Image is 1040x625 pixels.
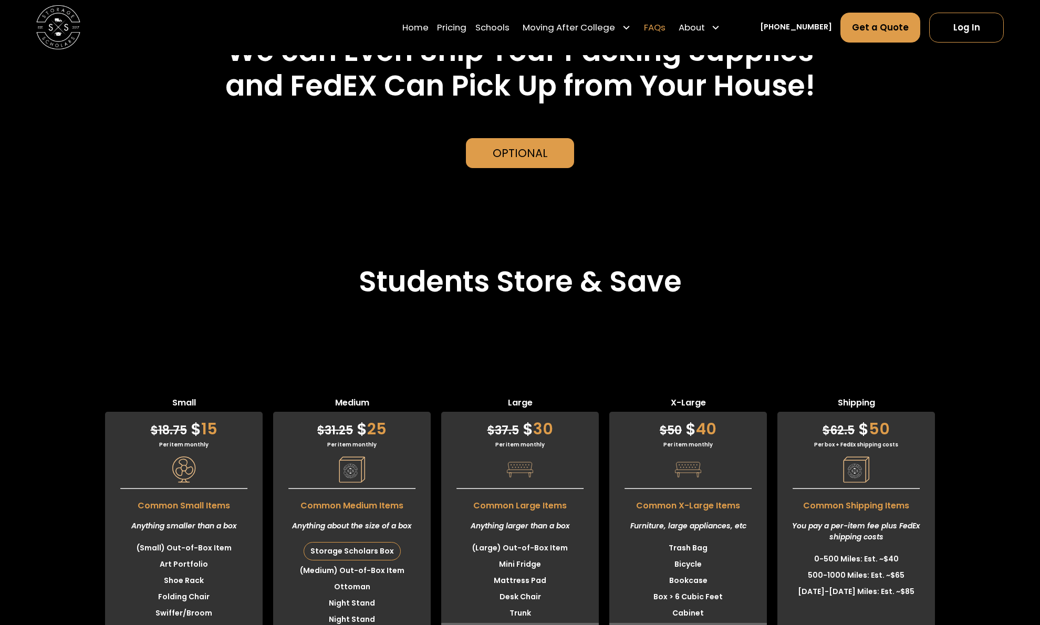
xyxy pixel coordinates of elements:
li: Box > 6 Cubic Feet [609,589,767,605]
li: Cabinet [609,605,767,621]
div: 40 [609,412,767,441]
span: Medium [273,397,431,412]
div: Furniture, large appliances, etc [609,512,767,540]
li: (Small) Out-of-Box Item [105,540,263,556]
div: Anything about the size of a box [273,512,431,540]
a: Home [402,12,429,43]
span: 31.25 [317,422,353,439]
span: 50 [660,422,682,439]
li: Art Portfolio [105,556,263,572]
span: $ [858,418,869,440]
li: Swiffer/Broom [105,605,263,621]
span: $ [151,422,158,439]
span: 62.5 [823,422,855,439]
span: 18.75 [151,422,187,439]
span: X-Large [609,397,767,412]
span: Common Small Items [105,494,263,512]
a: FAQs [644,12,665,43]
span: $ [317,422,325,439]
div: Optional [493,145,548,161]
img: Pricing Category Icon [675,456,701,483]
li: Folding Chair [105,589,263,605]
div: 25 [273,412,431,441]
li: Shoe Rack [105,572,263,589]
a: [PHONE_NUMBER] [760,22,832,33]
a: Log In [929,13,1004,42]
span: $ [685,418,696,440]
li: Mini Fridge [441,556,599,572]
li: Desk Chair [441,589,599,605]
div: Moving After College [518,12,635,43]
li: Trash Bag [609,540,767,556]
img: Pricing Category Icon [843,456,869,483]
li: Bicycle [609,556,767,572]
div: Storage Scholars Box [304,543,400,560]
li: 500-1000 Miles: Est. ~$65 [777,567,935,584]
span: $ [660,422,667,439]
div: 30 [441,412,599,441]
div: Per box + FedEx shipping costs [777,441,935,449]
img: Pricing Category Icon [171,456,197,483]
h2: We can Even Ship Your Packing Supplies and FedEX Can Pick Up from Your House! [168,34,872,103]
span: $ [357,418,367,440]
li: Mattress Pad [441,572,599,589]
div: Per item monthly [273,441,431,449]
span: $ [487,422,495,439]
div: About [679,21,705,34]
h2: Students Store & Save [359,265,682,299]
li: Trunk [441,605,599,621]
img: Pricing Category Icon [339,456,365,483]
span: Common Shipping Items [777,494,935,512]
div: 50 [777,412,935,441]
span: 37.5 [487,422,519,439]
span: $ [823,422,830,439]
img: Pricing Category Icon [507,456,533,483]
a: Get a Quote [840,13,920,42]
div: Per item monthly [105,441,263,449]
div: 15 [105,412,263,441]
li: Bookcase [609,572,767,589]
a: Schools [475,12,509,43]
span: Common Medium Items [273,494,431,512]
div: Anything larger than a box [441,512,599,540]
span: Common Large Items [441,494,599,512]
a: Pricing [437,12,466,43]
li: [DATE]-[DATE] Miles: Est. ~$85 [777,584,935,600]
div: Moving After College [523,21,615,34]
div: Per item monthly [441,441,599,449]
div: You pay a per-item fee plus FedEx shipping costs [777,512,935,551]
li: (Medium) Out-of-Box Item [273,562,431,579]
div: Per item monthly [609,441,767,449]
span: Shipping [777,397,935,412]
span: Large [441,397,599,412]
li: 0-500 Miles: Est. ~$40 [777,551,935,567]
li: (Large) Out-of-Box Item [441,540,599,556]
div: Anything smaller than a box [105,512,263,540]
li: Night Stand [273,595,431,611]
div: About [674,12,724,43]
img: Storage Scholars main logo [36,5,80,49]
span: $ [523,418,533,440]
span: Common X-Large Items [609,494,767,512]
li: Ottoman [273,579,431,595]
span: $ [191,418,201,440]
span: Small [105,397,263,412]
